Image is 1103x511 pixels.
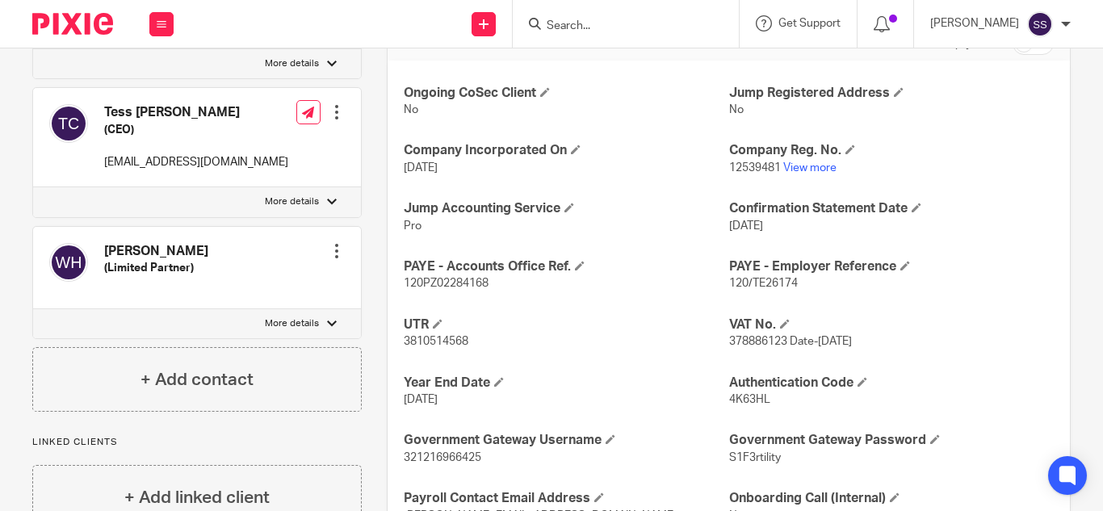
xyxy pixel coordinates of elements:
[140,367,254,392] h4: + Add contact
[104,104,288,121] h4: Tess [PERSON_NAME]
[104,154,288,170] p: [EMAIL_ADDRESS][DOMAIN_NAME]
[104,243,208,260] h4: [PERSON_NAME]
[783,162,837,174] a: View more
[729,85,1054,102] h4: Jump Registered Address
[1027,11,1053,37] img: svg%3E
[404,142,728,159] h4: Company Incorporated On
[729,375,1054,392] h4: Authentication Code
[265,195,319,208] p: More details
[729,142,1054,159] h4: Company Reg. No.
[265,317,319,330] p: More details
[404,162,438,174] span: [DATE]
[404,490,728,507] h4: Payroll Contact Email Address
[545,19,690,34] input: Search
[729,336,852,347] span: 378886123 Date-[DATE]
[729,432,1054,449] h4: Government Gateway Password
[729,316,1054,333] h4: VAT No.
[404,375,728,392] h4: Year End Date
[32,436,362,449] p: Linked clients
[729,220,763,232] span: [DATE]
[404,278,489,289] span: 120PZ02284168
[49,104,88,143] img: svg%3E
[104,122,288,138] h5: (CEO)
[404,394,438,405] span: [DATE]
[404,104,418,115] span: No
[32,13,113,35] img: Pixie
[729,104,744,115] span: No
[404,452,481,463] span: 321216966425
[729,394,770,405] span: 4K63HL
[404,258,728,275] h4: PAYE - Accounts Office Ref.
[729,278,798,289] span: 120/TE26174
[404,220,421,232] span: Pro
[729,452,781,463] span: S1F3rtility
[404,316,728,333] h4: UTR
[124,485,270,510] h4: + Add linked client
[729,258,1054,275] h4: PAYE - Employer Reference
[404,336,468,347] span: 3810514568
[404,200,728,217] h4: Jump Accounting Service
[404,432,728,449] h4: Government Gateway Username
[404,85,728,102] h4: Ongoing CoSec Client
[729,490,1054,507] h4: Onboarding Call (Internal)
[729,162,781,174] span: 12539481
[930,15,1019,31] p: [PERSON_NAME]
[49,243,88,282] img: svg%3E
[778,18,841,29] span: Get Support
[104,260,208,276] h5: (Limited Partner)
[265,57,319,70] p: More details
[729,200,1054,217] h4: Confirmation Statement Date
